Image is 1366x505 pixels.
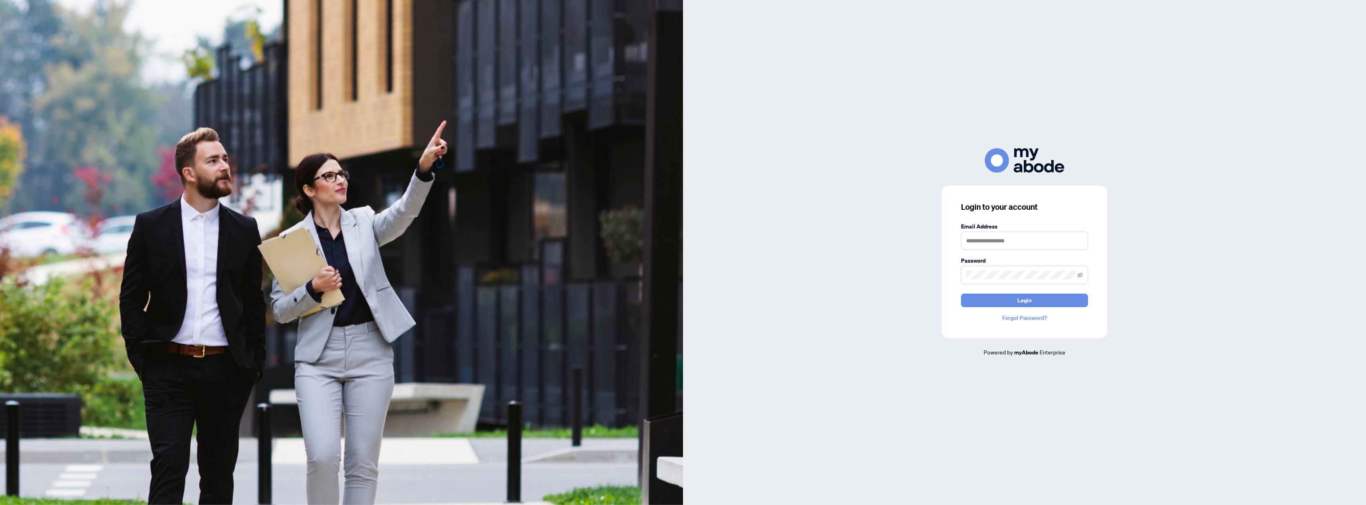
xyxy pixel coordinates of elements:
a: Forgot Password? [961,313,1088,322]
span: Enterprise [1040,348,1065,356]
label: Password [961,256,1088,265]
span: Login [1017,294,1032,307]
h3: Login to your account [961,201,1088,213]
a: myAbode [1014,348,1038,357]
span: Powered by [984,348,1013,356]
button: Login [961,294,1088,307]
span: eye-invisible [1077,272,1083,278]
label: Email Address [961,222,1088,231]
img: ma-logo [985,148,1064,172]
